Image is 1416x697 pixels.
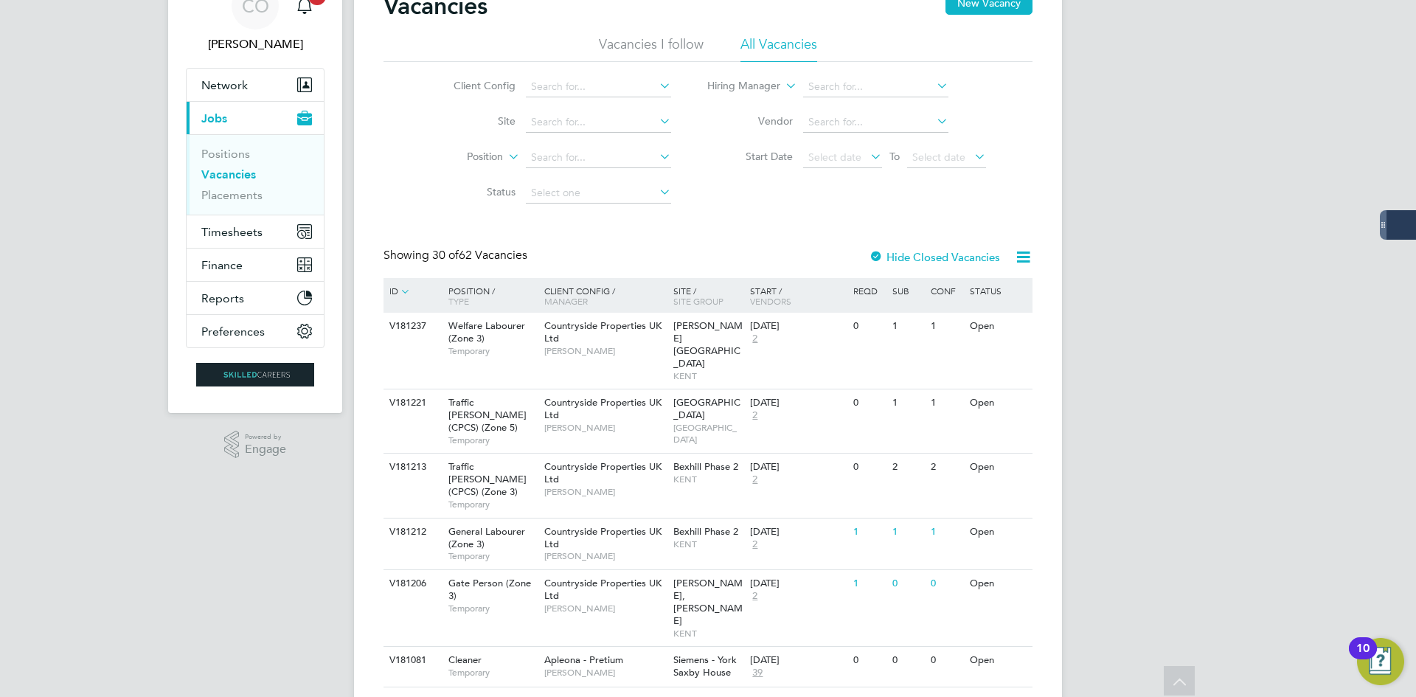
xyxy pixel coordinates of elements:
div: Start / [746,278,850,313]
div: 1 [927,389,965,417]
span: Welfare Labourer (Zone 3) [448,319,525,344]
input: Search for... [526,148,671,168]
span: Temporary [448,345,537,357]
span: Site Group [673,295,723,307]
label: Status [431,185,516,198]
div: 0 [889,647,927,674]
li: Vacancies I follow [599,35,704,62]
span: Bexhill Phase 2 [673,525,738,538]
label: Site [431,114,516,128]
div: Open [966,647,1030,674]
div: 2 [927,454,965,481]
input: Search for... [803,77,948,97]
div: ID [386,278,437,305]
span: Countryside Properties UK Ltd [544,525,662,550]
label: Start Date [708,150,793,163]
div: 1 [889,389,927,417]
span: Temporary [448,499,537,510]
span: Select date [808,150,861,164]
span: Countryside Properties UK Ltd [544,396,662,421]
span: Reports [201,291,244,305]
span: General Labourer (Zone 3) [448,525,525,550]
div: [DATE] [750,461,846,474]
button: Open Resource Center, 10 new notifications [1357,638,1404,685]
div: [DATE] [750,578,846,590]
span: [GEOGRAPHIC_DATA] [673,396,740,421]
div: 2 [889,454,927,481]
span: [PERSON_NAME] [544,550,666,562]
button: Finance [187,249,324,281]
div: Open [966,454,1030,481]
label: Hide Closed Vacancies [869,250,1000,264]
span: Apleona - Pretium [544,653,623,666]
span: Traffic [PERSON_NAME] (CPCS) (Zone 3) [448,460,527,498]
span: KENT [673,370,743,382]
div: 0 [850,313,888,340]
span: 2 [750,409,760,422]
button: Network [187,69,324,101]
div: V181206 [386,570,437,597]
span: Craig O'Donovan [186,35,324,53]
div: 0 [889,570,927,597]
div: V181212 [386,519,437,546]
div: 0 [927,647,965,674]
div: Conf [927,278,965,303]
div: 0 [850,389,888,417]
div: 1 [927,519,965,546]
span: 30 of [432,248,459,263]
span: [PERSON_NAME] [544,422,666,434]
div: 0 [850,454,888,481]
span: Temporary [448,550,537,562]
span: KENT [673,538,743,550]
div: V181213 [386,454,437,481]
div: 1 [889,519,927,546]
span: Siemens - York Saxby House [673,653,737,679]
a: Go to home page [186,363,324,386]
span: [PERSON_NAME] [544,667,666,679]
a: Vacancies [201,167,256,181]
span: 2 [750,590,760,603]
div: 1 [850,570,888,597]
div: V181237 [386,313,437,340]
span: Vendors [750,295,791,307]
div: Open [966,389,1030,417]
div: Status [966,278,1030,303]
a: Positions [201,147,250,161]
span: Traffic [PERSON_NAME] (CPCS) (Zone 5) [448,396,527,434]
span: [PERSON_NAME] [544,486,666,498]
div: [DATE] [750,654,846,667]
div: Position / [437,278,541,313]
label: Client Config [431,79,516,92]
div: 0 [927,570,965,597]
label: Position [418,150,503,164]
div: Open [966,570,1030,597]
input: Search for... [803,112,948,133]
span: 62 Vacancies [432,248,527,263]
div: 1 [889,313,927,340]
button: Preferences [187,315,324,347]
div: Site / [670,278,747,313]
div: Showing [383,248,530,263]
div: V181221 [386,389,437,417]
span: [PERSON_NAME], [PERSON_NAME] [673,577,743,627]
span: 39 [750,667,765,679]
button: Reports [187,282,324,314]
div: [DATE] [750,320,846,333]
input: Select one [526,183,671,204]
span: Gate Person (Zone 3) [448,577,531,602]
button: Timesheets [187,215,324,248]
div: [DATE] [750,526,846,538]
span: [PERSON_NAME] [544,345,666,357]
span: Countryside Properties UK Ltd [544,460,662,485]
span: Engage [245,443,286,456]
span: Powered by [245,431,286,443]
span: To [885,147,904,166]
div: Jobs [187,134,324,215]
span: [PERSON_NAME] [544,603,666,614]
span: Select date [912,150,965,164]
div: Client Config / [541,278,670,313]
span: Bexhill Phase 2 [673,460,738,473]
label: Hiring Manager [695,79,780,94]
div: [DATE] [750,397,846,409]
div: V181081 [386,647,437,674]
